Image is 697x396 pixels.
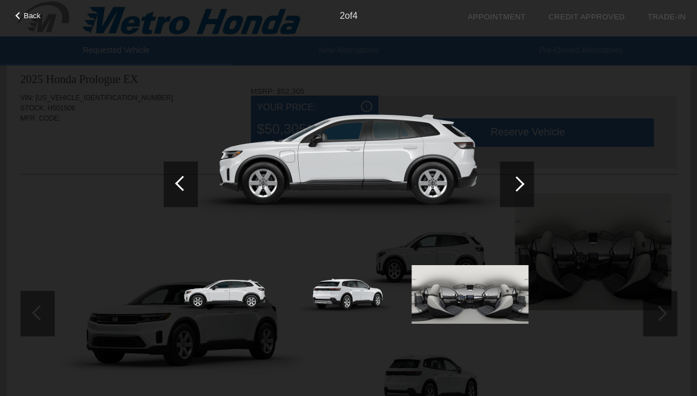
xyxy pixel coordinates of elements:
a: Credit Approved [548,13,625,21]
img: c76c2a3132756eafe5bf2b969be3fe50.png [166,258,283,323]
a: Trade-In [647,13,686,21]
span: 4 [352,11,357,20]
img: ac0af180edbd87dc53cb3d8ab29a09d4.jpg [411,265,528,324]
img: 70755c07dce3bac02b313bd0707afdc8.png [289,258,406,323]
span: 2 [340,11,345,20]
img: c76c2a3132756eafe5bf2b969be3fe50.png [164,45,534,253]
a: Appointment [467,13,525,21]
span: Back [24,11,41,20]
